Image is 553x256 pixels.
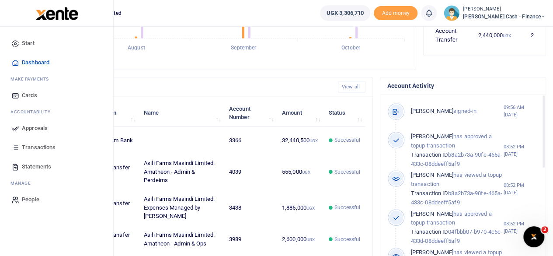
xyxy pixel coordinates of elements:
td: 3438 [224,190,277,226]
li: Ac [7,105,106,119]
p: signed-in [411,107,504,116]
a: Cards [7,86,106,105]
small: 08:52 PM [DATE] [503,220,539,235]
td: 3989 [224,226,277,253]
span: UGX 3,306,710 [327,9,364,18]
span: [PERSON_NAME] [411,133,453,140]
th: Account Number: activate to sort column ascending [224,99,277,126]
p: has viewed a topup transaction b8a2b73a-90fe-465a-433c-08ddeeff5af9 [411,171,504,207]
td: 1,885,000 [277,190,324,226]
span: Successful [334,136,360,144]
small: UGX [503,33,511,38]
span: countability [17,109,50,115]
td: Asili Farms Masindi Limited: Amatheon - Admin & Ops [139,226,224,253]
p: has approved a topup transaction 04fbbb07-b970-4c6c-433d-08ddeeff5af9 [411,210,504,246]
td: 555,000 [277,154,324,190]
a: logo-small logo-large logo-large [35,10,78,16]
span: Transaction ID [411,228,448,235]
small: UGX [310,138,318,143]
h4: Account Activity [387,81,539,91]
td: Account Transfer [431,22,470,49]
span: Transactions [22,143,56,152]
a: View all [338,81,365,93]
td: 2,600,000 [277,226,324,253]
small: 08:52 PM [DATE] [503,182,539,196]
span: Dashboard [22,58,49,67]
span: [PERSON_NAME] [411,210,453,217]
small: UGX [306,237,315,242]
span: People [22,195,39,204]
span: Transaction ID [411,151,448,158]
span: Statements [22,162,51,171]
th: Name: activate to sort column ascending [139,99,224,126]
a: Statements [7,157,106,176]
a: Approvals [7,119,106,138]
span: ake Payments [15,76,49,82]
tspan: September [231,45,257,51]
td: Asili Farms Masindi Limited: Expenses Managed by [PERSON_NAME] [139,190,224,226]
span: Transaction ID [411,190,448,196]
span: [PERSON_NAME] [411,249,453,256]
li: Toup your wallet [374,6,417,21]
span: Cards [22,91,37,100]
li: M [7,176,106,190]
img: logo-large [36,7,78,20]
a: Start [7,34,106,53]
li: Wallet ballance [316,5,374,21]
span: Successful [334,168,360,176]
small: UGX [306,206,315,210]
td: 32,440,500 [277,127,324,154]
span: Successful [334,203,360,211]
td: 2 [516,22,539,49]
a: People [7,190,106,209]
a: Add money [374,9,417,16]
span: 2 [541,226,548,233]
h4: Recent Transactions [41,82,331,92]
th: Amount: activate to sort column ascending [277,99,324,126]
p: has approved a topup transaction b8a2b73a-90fe-465a-433c-08ddeeff5af9 [411,132,504,168]
span: [PERSON_NAME] Cash - Finance [463,13,546,21]
small: UGX [302,170,310,175]
a: UGX 3,306,710 [320,5,370,21]
tspan: October [341,45,361,51]
small: 08:52 PM [DATE] [503,143,539,158]
a: profile-user [PERSON_NAME] [PERSON_NAME] Cash - Finance [444,5,546,21]
span: Add money [374,6,417,21]
a: Transactions [7,138,106,157]
tspan: August [128,45,145,51]
img: profile-user [444,5,459,21]
span: [PERSON_NAME] [411,172,453,178]
td: Asili Farms Masindi Limited: Amatheon - Admin & Perdeims [139,154,224,190]
li: M [7,72,106,86]
a: Dashboard [7,53,106,72]
td: 4039 [224,154,277,190]
td: 3366 [224,127,277,154]
span: Approvals [22,124,48,133]
span: Successful [334,235,360,243]
span: [PERSON_NAME] [411,108,453,114]
iframe: Intercom live chat [523,226,544,247]
span: anage [15,180,31,186]
small: 09:56 AM [DATE] [503,104,539,119]
small: [PERSON_NAME] [463,6,546,13]
td: 2,440,000 [470,22,516,49]
th: Status: activate to sort column ascending [324,99,365,126]
span: Start [22,39,35,48]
